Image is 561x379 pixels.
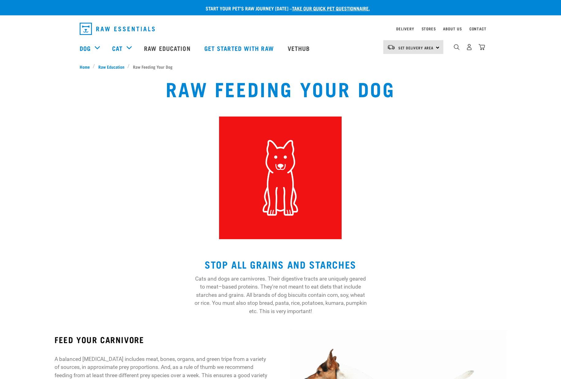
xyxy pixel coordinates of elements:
[198,36,282,60] a: Get started with Raw
[422,28,436,30] a: Stores
[166,77,395,99] h1: Raw Feeding Your Dog
[80,63,482,70] nav: breadcrumbs
[292,7,370,10] a: take our quick pet questionnaire.
[98,63,124,70] span: Raw Education
[194,259,368,270] h2: STOP ALL GRAINS AND STARCHES
[138,36,198,60] a: Raw Education
[387,44,395,50] img: van-moving.png
[80,23,155,35] img: Raw Essentials Logo
[80,63,93,70] a: Home
[80,44,91,53] a: Dog
[80,63,90,70] span: Home
[55,335,271,344] h3: FEED YOUR CARNIVORE
[443,28,462,30] a: About Us
[466,44,472,50] img: user.png
[194,275,368,315] p: Cats and dogs are carnivores. Their digestive tracts are uniquely geared to meat–based proteins. ...
[398,47,434,49] span: Set Delivery Area
[112,44,123,53] a: Cat
[219,117,342,239] img: 2.png
[282,36,318,60] a: Vethub
[454,44,460,50] img: home-icon-1@2x.png
[396,28,414,30] a: Delivery
[95,63,127,70] a: Raw Education
[469,28,487,30] a: Contact
[479,44,485,50] img: home-icon@2x.png
[75,20,487,37] nav: dropdown navigation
